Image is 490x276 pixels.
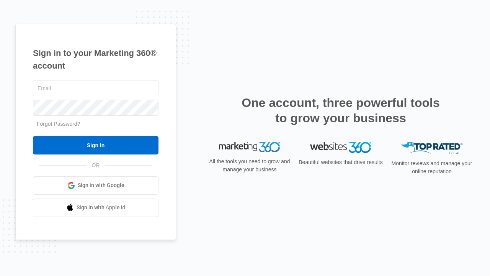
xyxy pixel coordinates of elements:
[33,136,158,154] input: Sign In
[33,176,158,195] a: Sign in with Google
[207,158,292,174] p: All the tools you need to grow and manage your business
[33,199,158,217] a: Sign in with Apple Id
[219,142,280,153] img: Marketing 360
[87,161,105,169] span: OR
[77,204,126,212] span: Sign in with Apple Id
[33,47,158,72] h1: Sign in to your Marketing 360® account
[298,158,384,166] p: Beautiful websites that drive results
[239,95,442,126] h2: One account, three powerful tools to grow your business
[310,142,371,153] img: Websites 360
[33,80,158,96] input: Email
[401,142,462,154] img: Top Rated Local
[37,121,80,127] a: Forgot Password?
[78,181,124,189] span: Sign in with Google
[389,159,475,176] p: Monitor reviews and manage your online reputation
